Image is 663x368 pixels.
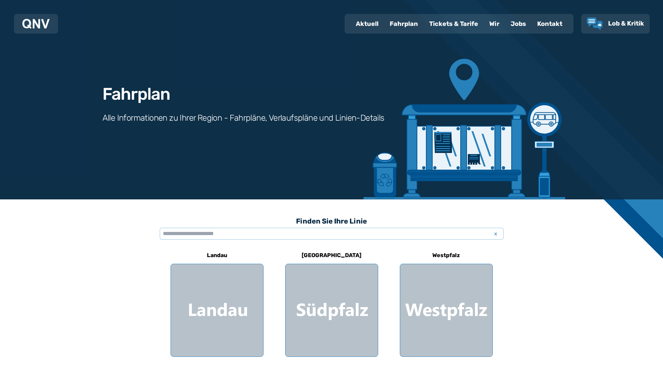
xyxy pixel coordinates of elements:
a: QNV Logo [22,17,50,31]
a: Jobs [505,15,532,33]
h6: Westpfalz [430,250,463,261]
a: Wir [484,15,505,33]
a: Westpfalz Region Westpfalz [400,247,493,357]
h6: [GEOGRAPHIC_DATA] [299,250,364,261]
a: Tickets & Tarife [424,15,484,33]
a: Lob & Kritik [587,17,644,30]
img: QNV Logo [22,19,50,29]
a: Landau Region Landau [171,247,264,357]
h1: Fahrplan [102,86,170,102]
span: Lob & Kritik [608,20,644,27]
a: Kontakt [532,15,568,33]
h3: Finden Sie Ihre Linie [160,213,504,229]
h6: Landau [204,250,230,261]
span: x [491,229,501,238]
a: Fahrplan [384,15,424,33]
a: Aktuell [350,15,384,33]
h3: Alle Informationen zu Ihrer Region - Fahrpläne, Verlaufspläne und Linien-Details [102,112,384,123]
a: [GEOGRAPHIC_DATA] Region Südpfalz [285,247,378,357]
